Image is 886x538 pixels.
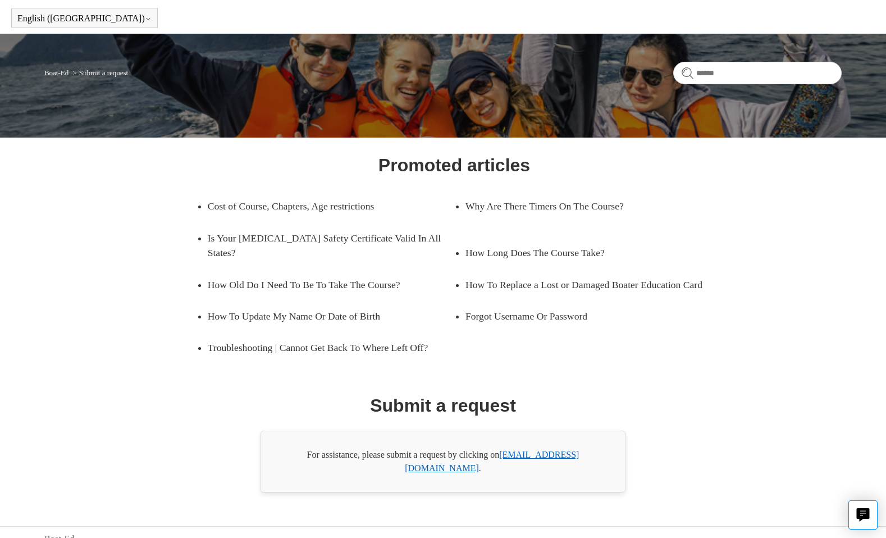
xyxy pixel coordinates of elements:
[208,222,454,269] a: Is Your [MEDICAL_DATA] Safety Certificate Valid In All States?
[44,69,71,77] li: Boat-Ed
[673,62,842,84] input: Search
[44,69,68,77] a: Boat-Ed
[465,237,695,268] a: How Long Does The Course Take?
[208,300,437,332] a: How To Update My Name Or Date of Birth
[465,269,712,300] a: How To Replace a Lost or Damaged Boater Education Card
[208,332,454,363] a: Troubleshooting | Cannot Get Back To Where Left Off?
[378,152,530,179] h1: Promoted articles
[17,13,152,24] button: English ([GEOGRAPHIC_DATA])
[465,190,695,222] a: Why Are There Timers On The Course?
[370,392,516,419] h1: Submit a request
[465,300,695,332] a: Forgot Username Or Password
[70,69,128,77] li: Submit a request
[208,190,437,222] a: Cost of Course, Chapters, Age restrictions
[848,500,878,530] button: Live chat
[261,431,625,493] div: For assistance, please submit a request by clicking on .
[208,269,437,300] a: How Old Do I Need To Be To Take The Course?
